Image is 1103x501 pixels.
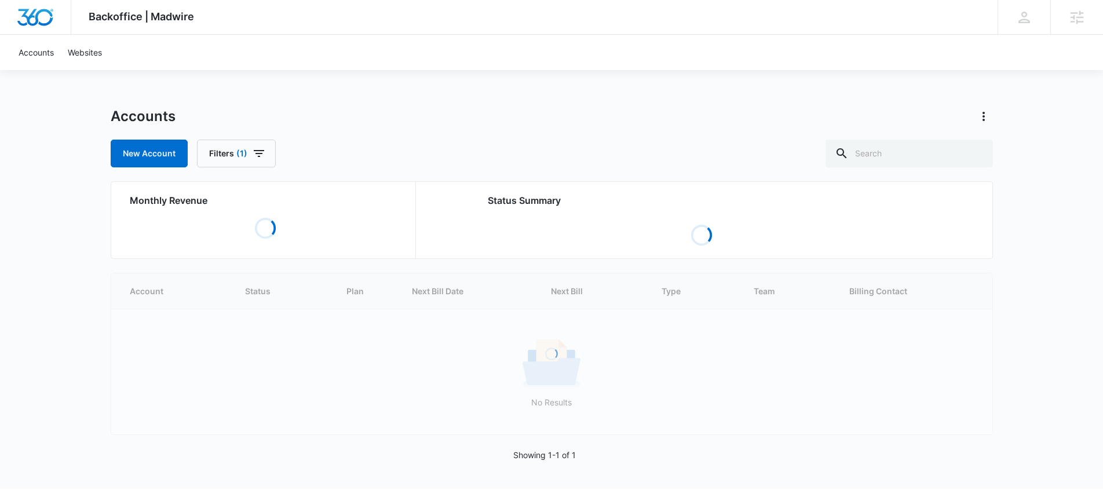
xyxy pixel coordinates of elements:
[61,35,109,70] a: Websites
[197,140,276,167] button: Filters(1)
[12,35,61,70] a: Accounts
[236,149,247,158] span: (1)
[111,140,188,167] a: New Account
[488,193,916,207] h2: Status Summary
[130,193,401,207] h2: Monthly Revenue
[826,140,993,167] input: Search
[111,108,176,125] h1: Accounts
[513,449,576,461] p: Showing 1-1 of 1
[974,107,993,126] button: Actions
[89,10,194,23] span: Backoffice | Madwire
